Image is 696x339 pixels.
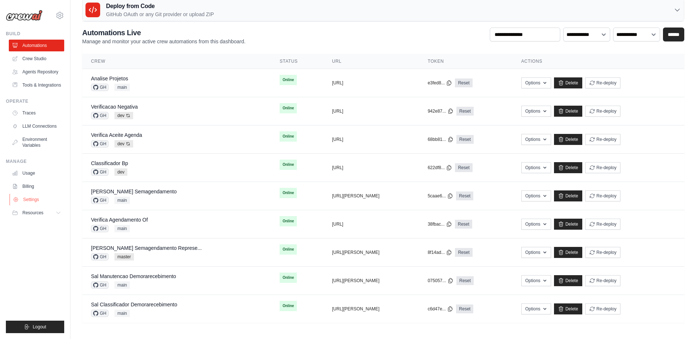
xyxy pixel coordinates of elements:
button: 8f14ad... [428,249,452,255]
span: GH [91,112,109,119]
button: Options [521,162,551,173]
button: Re-deploy [585,162,621,173]
span: dev [114,140,133,147]
button: Options [521,190,551,201]
a: Delete [554,219,582,230]
button: Options [521,303,551,314]
button: [URL][PERSON_NAME] [332,249,379,255]
th: Crew [82,54,271,69]
a: Settings [10,194,65,205]
div: Operate [6,98,64,104]
a: Delete [554,162,582,173]
span: GH [91,310,109,317]
div: Build [6,31,64,37]
span: Logout [33,324,46,330]
button: Re-deploy [585,106,621,117]
button: Re-deploy [585,77,621,88]
span: Online [280,131,297,142]
button: Re-deploy [585,275,621,286]
a: Delete [554,275,582,286]
span: GH [91,168,109,176]
button: Re-deploy [585,190,621,201]
span: GH [91,253,109,260]
a: Delete [554,134,582,145]
button: e3fed8... [428,80,452,86]
img: Logo [6,10,43,21]
span: Online [280,301,297,311]
span: GH [91,281,109,289]
p: Manage and monitor your active crew automations from this dashboard. [82,38,245,45]
span: main [114,310,130,317]
a: Reset [456,276,474,285]
button: Options [521,134,551,145]
h2: Automations Live [82,28,245,38]
span: Online [280,75,297,85]
span: main [114,84,130,91]
button: Options [521,106,551,117]
button: 075057... [428,278,453,284]
span: master [114,253,134,260]
div: Manage [6,158,64,164]
a: Agents Repository [9,66,64,78]
a: [PERSON_NAME] Semagendamento Represe... [91,245,202,251]
button: 5caae6... [428,193,453,199]
span: Online [280,216,297,226]
a: Reset [456,135,474,144]
a: Reset [455,220,472,229]
a: Classificador Bp [91,160,128,166]
iframe: Chat Widget [659,304,696,339]
a: Sal Manutencao Demorarecebimento [91,273,176,279]
button: Options [521,275,551,286]
button: Resources [9,207,64,219]
a: Reset [456,305,473,313]
span: dev [114,168,127,176]
a: Environment Variables [9,134,64,151]
button: c6d47e... [428,306,453,312]
th: Status [271,54,323,69]
a: Delete [554,303,582,314]
span: main [114,225,130,232]
th: URL [323,54,419,69]
th: Actions [513,54,684,69]
a: Delete [554,77,582,88]
a: Verifica Agendamento Of [91,217,148,223]
a: Sal Classificador Demorarecebimento [91,302,177,307]
a: Usage [9,167,64,179]
a: Analise Projetos [91,76,128,81]
button: 68bb81... [428,136,453,142]
span: Online [280,273,297,283]
a: Crew Studio [9,53,64,65]
a: Billing [9,181,64,192]
button: Re-deploy [585,303,621,314]
a: Traces [9,107,64,119]
span: main [114,281,130,289]
p: GitHub OAuth or any Git provider or upload ZIP [106,11,214,18]
button: Re-deploy [585,219,621,230]
span: GH [91,197,109,204]
th: Token [419,54,513,69]
button: Re-deploy [585,134,621,145]
a: Delete [554,106,582,117]
span: Online [280,188,297,198]
a: Reset [456,107,474,116]
h3: Deploy from Code [106,2,214,11]
button: Options [521,219,551,230]
a: Automations [9,40,64,51]
span: GH [91,140,109,147]
button: Options [521,247,551,258]
button: Logout [6,321,64,333]
button: Options [521,77,551,88]
button: 942e87... [428,108,453,114]
a: Reset [455,248,472,257]
a: Reset [455,163,472,172]
a: [PERSON_NAME] Semagendamento [91,189,176,194]
a: Reset [456,192,473,200]
button: [URL][PERSON_NAME] [332,278,379,284]
a: Verificacao Negativa [91,104,138,110]
a: Verifica Aceite Agenda [91,132,142,138]
span: Resources [22,210,43,216]
a: Tools & Integrations [9,79,64,91]
a: Delete [554,190,582,201]
a: Delete [554,247,582,258]
button: [URL][PERSON_NAME] [332,193,379,199]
